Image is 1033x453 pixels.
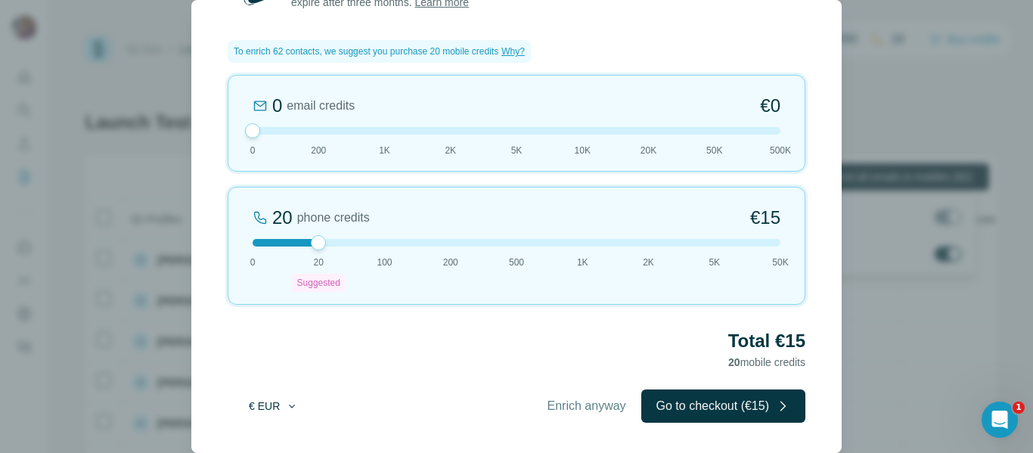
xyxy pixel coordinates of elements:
[706,144,722,157] span: 50K
[577,256,588,269] span: 1K
[760,94,780,118] span: €0
[709,256,720,269] span: 5K
[643,256,654,269] span: 2K
[509,256,524,269] span: 500
[250,144,256,157] span: 0
[379,144,390,157] span: 1K
[272,94,282,118] div: 0
[641,144,656,157] span: 20K
[728,356,805,368] span: mobile credits
[287,97,355,115] span: email credits
[532,389,641,423] button: Enrich anyway
[982,402,1018,438] iframe: Intercom live chat
[443,256,458,269] span: 200
[314,256,324,269] span: 20
[297,209,370,227] span: phone credits
[770,144,791,157] span: 500K
[511,144,523,157] span: 5K
[293,274,345,292] div: Suggested
[641,389,805,423] button: Go to checkout (€15)
[728,356,740,368] span: 20
[548,397,626,415] span: Enrich anyway
[311,144,326,157] span: 200
[272,206,293,230] div: 20
[501,46,525,57] span: Why?
[575,144,591,157] span: 10K
[377,256,392,269] span: 100
[238,392,309,420] button: € EUR
[250,256,256,269] span: 0
[750,206,780,230] span: €15
[234,45,498,58] span: To enrich 62 contacts, we suggest you purchase 20 mobile credits
[228,329,805,353] h2: Total €15
[445,144,456,157] span: 2K
[772,256,788,269] span: 50K
[1013,402,1025,414] span: 1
